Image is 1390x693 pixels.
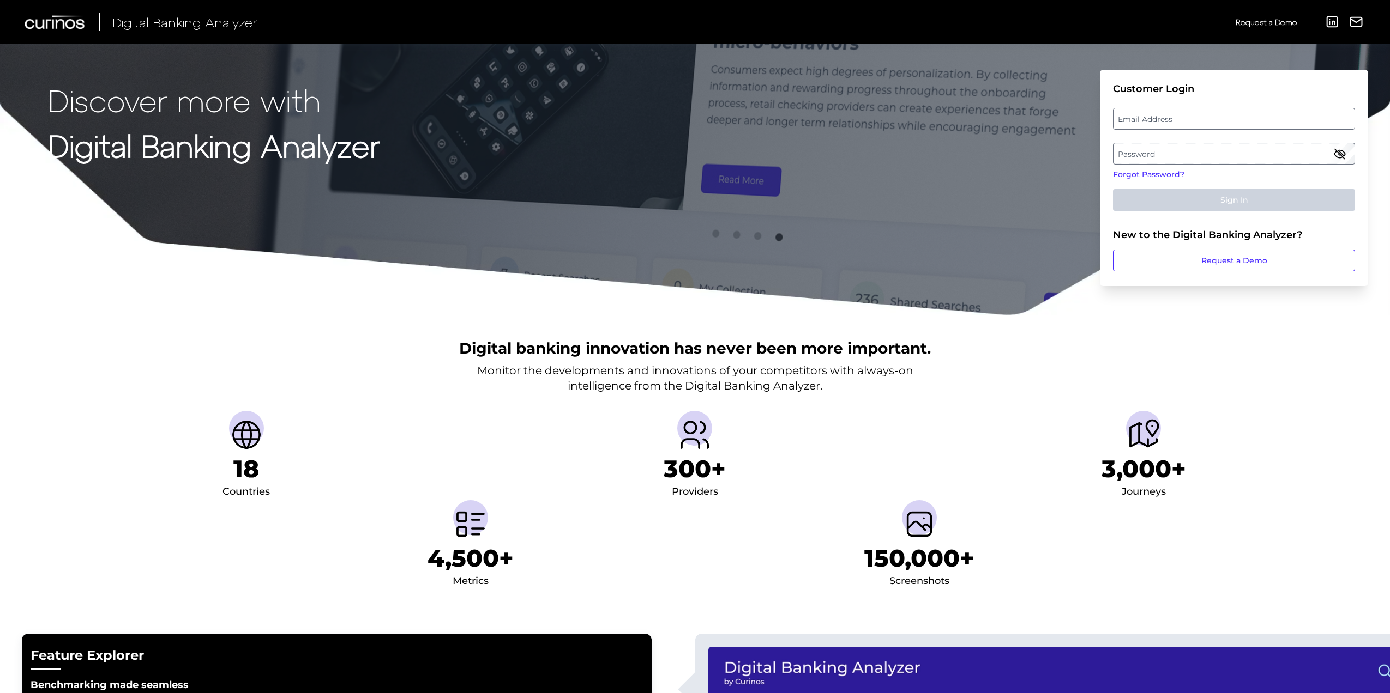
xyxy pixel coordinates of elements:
[889,573,949,590] div: Screenshots
[233,454,259,483] h1: 18
[459,338,931,358] h2: Digital banking innovation has never been more important.
[48,127,380,163] strong: Digital Banking Analyzer
[112,14,257,30] span: Digital Banking Analyzer
[1114,144,1354,163] label: Password
[453,507,488,542] img: Metrics
[1122,483,1166,501] div: Journeys
[1102,454,1186,483] h1: 3,000+
[1113,189,1355,211] button: Sign In
[1113,169,1355,180] a: Forgot Password?
[428,544,514,573] h1: 4,500+
[664,454,726,483] h1: 300+
[1236,13,1297,31] a: Request a Demo
[31,679,189,691] strong: Benchmarking made seamless
[1113,250,1355,271] a: Request a Demo
[672,483,718,501] div: Providers
[25,15,86,29] img: Curinos
[453,573,489,590] div: Metrics
[1236,17,1297,27] span: Request a Demo
[1113,83,1355,95] div: Customer Login
[1126,417,1161,452] img: Journeys
[477,363,913,393] p: Monitor the developments and innovations of your competitors with always-on intelligence from the...
[222,483,270,501] div: Countries
[864,544,974,573] h1: 150,000+
[1114,109,1354,129] label: Email Address
[677,417,712,452] img: Providers
[229,417,264,452] img: Countries
[48,83,380,117] p: Discover more with
[31,647,643,665] h2: Feature Explorer
[1113,229,1355,241] div: New to the Digital Banking Analyzer?
[902,507,937,542] img: Screenshots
